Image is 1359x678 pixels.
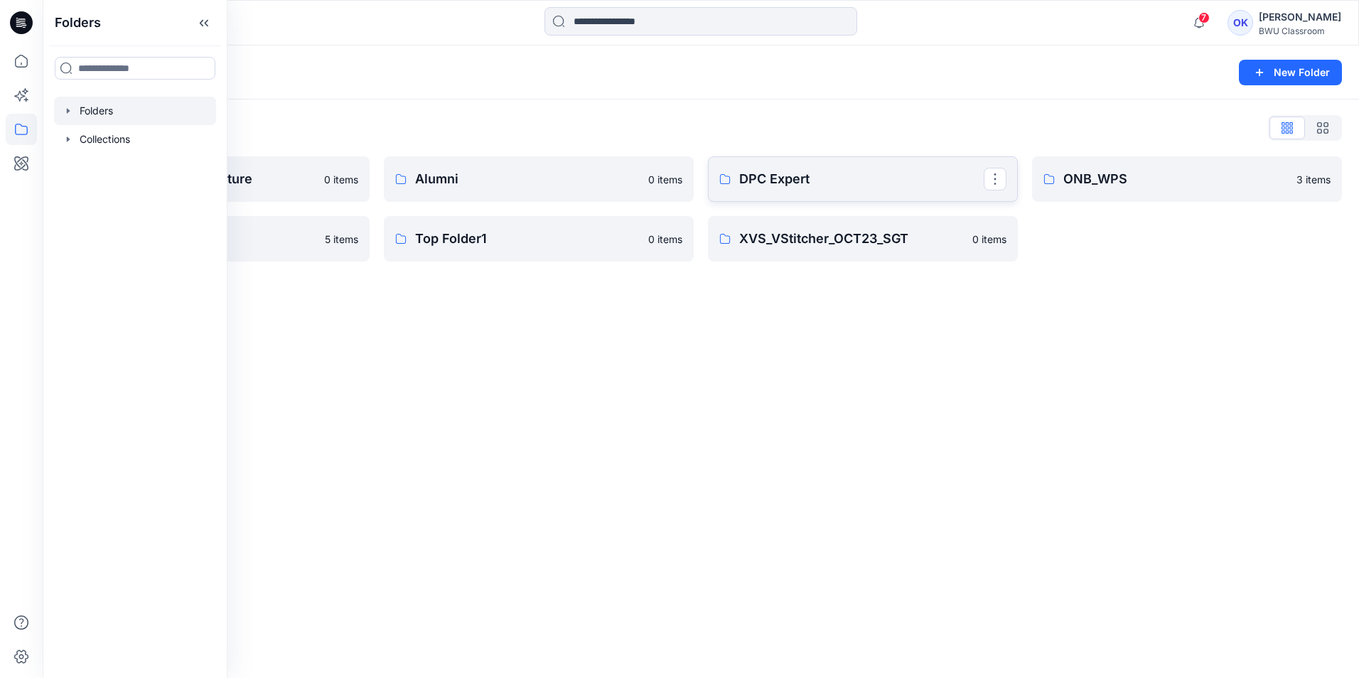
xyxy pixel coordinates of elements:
p: Alumni [415,169,640,189]
p: DPC Expert [739,169,984,189]
a: XVS_VStitcher_OCT23_SGT0 items [708,216,1018,262]
p: XVS_VStitcher_OCT23_SGT [739,229,964,249]
p: 0 items [648,232,682,247]
div: BWU Classroom [1259,26,1341,36]
a: Top Folder10 items [384,216,694,262]
a: ONB_WPS3 items [1032,156,1342,202]
p: 0 items [972,232,1006,247]
p: 0 items [324,172,358,187]
p: Top Folder1 [415,229,640,249]
p: 0 items [648,172,682,187]
p: ONB_WPS [1063,169,1288,189]
div: [PERSON_NAME] [1259,9,1341,26]
a: Alumni0 items [384,156,694,202]
button: New Folder [1239,60,1342,85]
p: 3 items [1296,172,1331,187]
a: DPC Expert [708,156,1018,202]
div: OK [1228,10,1253,36]
span: 7 [1198,12,1210,23]
p: 5 items [325,232,358,247]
